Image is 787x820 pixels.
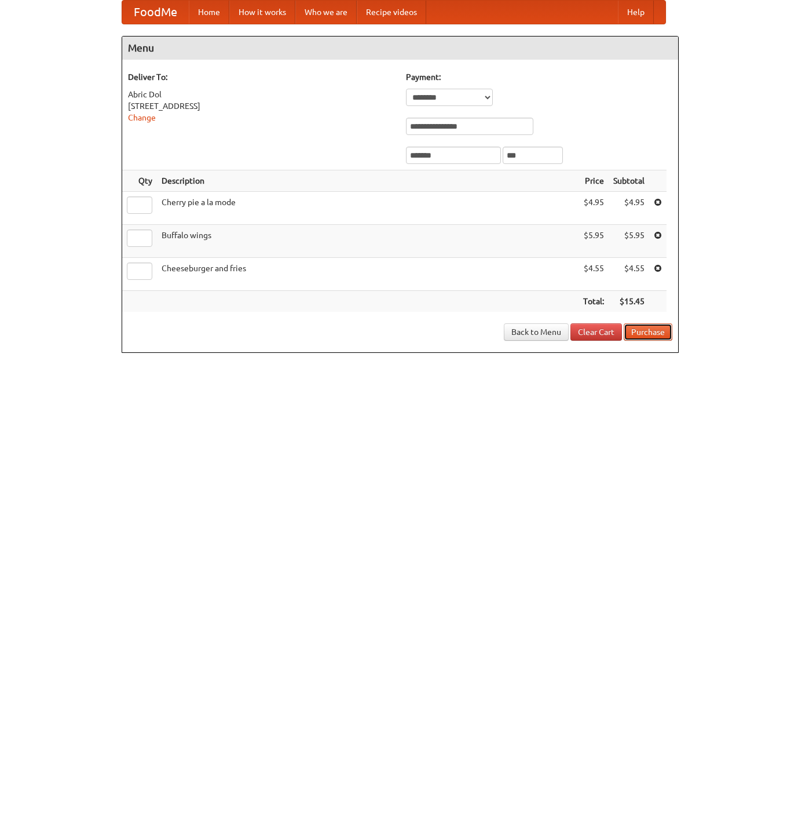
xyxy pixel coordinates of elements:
div: [STREET_ADDRESS] [128,100,394,112]
a: Home [189,1,229,24]
a: FoodMe [122,1,189,24]
h5: Deliver To: [128,71,394,83]
th: Qty [122,170,157,192]
td: $4.95 [609,192,649,225]
td: $4.95 [579,192,609,225]
td: Buffalo wings [157,225,579,258]
a: How it works [229,1,295,24]
h4: Menu [122,37,678,60]
a: Who we are [295,1,357,24]
button: Purchase [624,323,672,341]
th: Total: [579,291,609,312]
td: $4.55 [579,258,609,291]
td: $5.95 [579,225,609,258]
td: Cherry pie a la mode [157,192,579,225]
a: Back to Menu [504,323,569,341]
th: Subtotal [609,170,649,192]
h5: Payment: [406,71,672,83]
td: Cheeseburger and fries [157,258,579,291]
div: Abric Dol [128,89,394,100]
th: Price [579,170,609,192]
a: Change [128,113,156,122]
a: Help [618,1,654,24]
th: Description [157,170,579,192]
td: $4.55 [609,258,649,291]
a: Clear Cart [570,323,622,341]
a: Recipe videos [357,1,426,24]
td: $5.95 [609,225,649,258]
th: $15.45 [609,291,649,312]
